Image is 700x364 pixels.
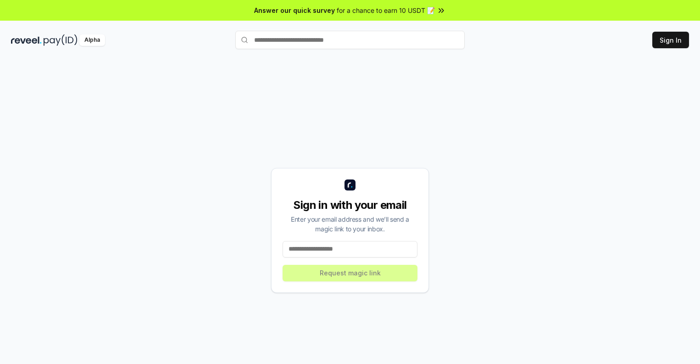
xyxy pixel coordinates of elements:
[283,214,417,234] div: Enter your email address and we’ll send a magic link to your inbox.
[283,198,417,213] div: Sign in with your email
[337,6,435,15] span: for a chance to earn 10 USDT 📝
[344,179,356,190] img: logo_small
[11,34,42,46] img: reveel_dark
[44,34,78,46] img: pay_id
[79,34,105,46] div: Alpha
[652,32,689,48] button: Sign In
[254,6,335,15] span: Answer our quick survey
